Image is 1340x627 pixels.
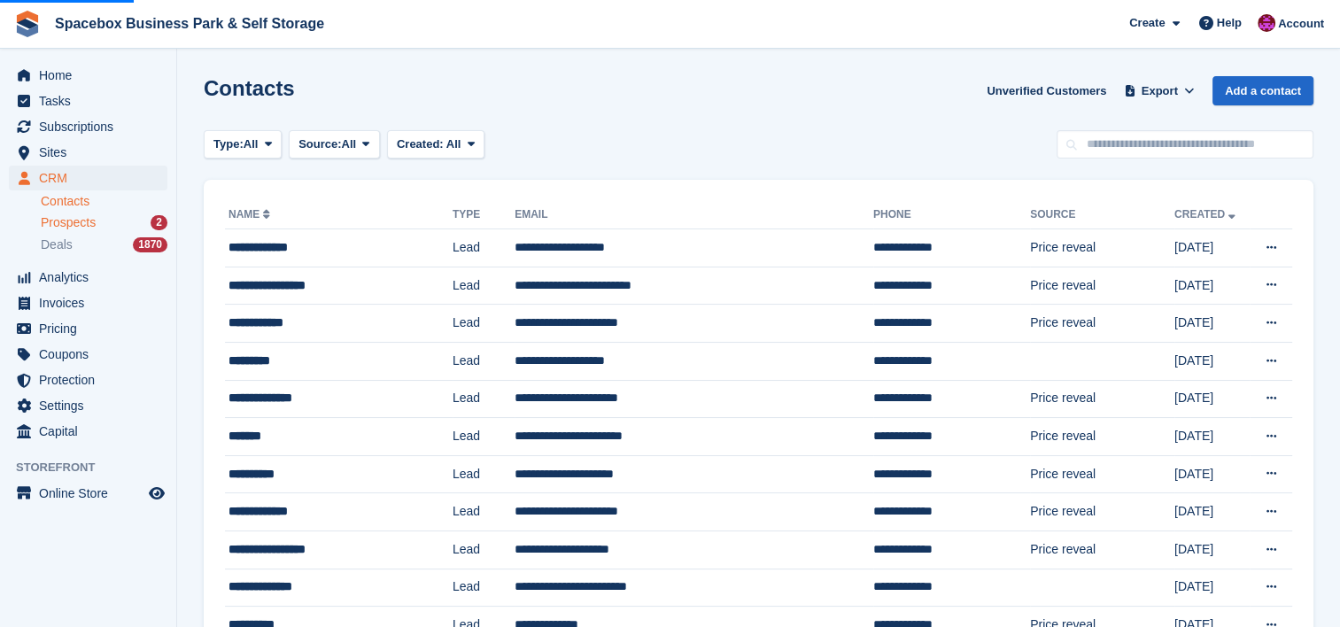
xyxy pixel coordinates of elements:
th: Source [1030,201,1174,229]
span: Export [1142,82,1178,100]
td: Lead [453,455,515,493]
span: Created: [397,137,444,151]
a: menu [9,166,167,190]
span: Online Store [39,481,145,506]
a: menu [9,140,167,165]
a: menu [9,393,167,418]
td: Lead [453,569,515,607]
a: Name [228,208,274,221]
span: Invoices [39,290,145,315]
a: Prospects 2 [41,213,167,232]
a: Contacts [41,193,167,210]
a: Deals 1870 [41,236,167,254]
span: All [446,137,461,151]
span: Home [39,63,145,88]
td: Lead [453,229,515,267]
td: [DATE] [1174,342,1250,380]
td: [DATE] [1174,455,1250,493]
td: Lead [453,305,515,343]
a: menu [9,368,167,392]
th: Email [515,201,873,229]
span: Source: [298,135,341,153]
button: Type: All [204,130,282,159]
td: [DATE] [1174,305,1250,343]
a: menu [9,63,167,88]
td: Price reveal [1030,305,1174,343]
a: menu [9,290,167,315]
button: Source: All [289,130,380,159]
span: Prospects [41,214,96,231]
td: Price reveal [1030,418,1174,456]
td: Lead [453,267,515,305]
td: Price reveal [1030,380,1174,418]
span: All [244,135,259,153]
td: Price reveal [1030,229,1174,267]
span: Storefront [16,459,176,476]
td: [DATE] [1174,229,1250,267]
a: menu [9,316,167,341]
span: Create [1129,14,1165,32]
td: Price reveal [1030,455,1174,493]
img: Shitika Balanath [1258,14,1275,32]
a: menu [9,342,167,367]
span: Pricing [39,316,145,341]
td: [DATE] [1174,493,1250,531]
td: Price reveal [1030,493,1174,531]
td: Lead [453,493,515,531]
div: 1870 [133,237,167,252]
span: Tasks [39,89,145,113]
td: [DATE] [1174,530,1250,569]
span: Settings [39,393,145,418]
td: Price reveal [1030,530,1174,569]
th: Type [453,201,515,229]
td: [DATE] [1174,569,1250,607]
span: Help [1217,14,1242,32]
span: All [342,135,357,153]
a: menu [9,89,167,113]
a: Spacebox Business Park & Self Storage [48,9,331,38]
a: Preview store [146,483,167,504]
button: Export [1120,76,1198,105]
span: Coupons [39,342,145,367]
a: menu [9,481,167,506]
td: Price reveal [1030,267,1174,305]
td: Lead [453,418,515,456]
td: Lead [453,380,515,418]
td: Lead [453,530,515,569]
span: Protection [39,368,145,392]
a: Add a contact [1212,76,1313,105]
td: [DATE] [1174,418,1250,456]
a: menu [9,114,167,139]
span: Type: [213,135,244,153]
h1: Contacts [204,76,295,100]
td: [DATE] [1174,267,1250,305]
td: Lead [453,342,515,380]
td: [DATE] [1174,380,1250,418]
span: Sites [39,140,145,165]
span: Subscriptions [39,114,145,139]
th: Phone [873,201,1030,229]
img: stora-icon-8386f47178a22dfd0bd8f6a31ec36ba5ce8667c1dd55bd0f319d3a0aa187defe.svg [14,11,41,37]
span: CRM [39,166,145,190]
span: Analytics [39,265,145,290]
div: 2 [151,215,167,230]
button: Created: All [387,130,484,159]
a: Created [1174,208,1239,221]
a: menu [9,419,167,444]
span: Deals [41,236,73,253]
a: Unverified Customers [980,76,1113,105]
a: menu [9,265,167,290]
span: Capital [39,419,145,444]
span: Account [1278,15,1324,33]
